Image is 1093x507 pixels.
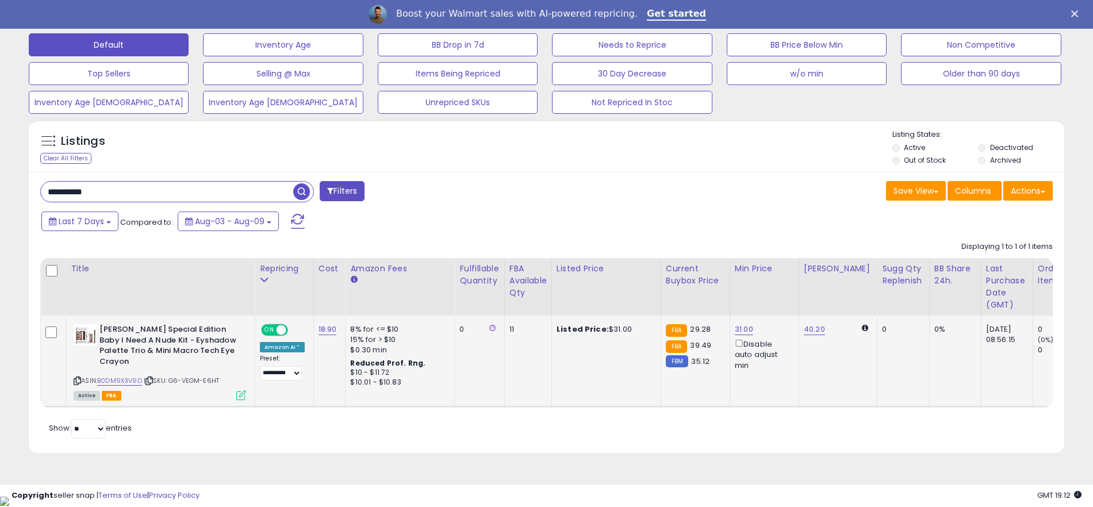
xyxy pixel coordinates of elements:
[102,391,121,401] span: FBA
[1038,324,1084,335] div: 0
[552,91,712,114] button: Not Repriced In Stoc
[986,263,1028,311] div: Last Purchase Date (GMT)
[350,345,446,355] div: $0.30 min
[203,62,363,85] button: Selling @ Max
[350,263,450,275] div: Amazon Fees
[882,263,925,287] div: Sugg Qty Replenish
[97,376,142,386] a: B0DM9X3V9D
[350,368,446,378] div: $10 - $11.72
[350,335,446,345] div: 15% for > $10
[509,263,547,299] div: FBA Available Qty
[986,324,1024,345] div: [DATE] 08:56:15
[727,62,887,85] button: w/o min
[203,91,363,114] button: Inventory Age [DEMOGRAPHIC_DATA]
[74,391,100,401] span: All listings currently available for purchase on Amazon
[378,62,538,85] button: Items Being Repriced
[11,490,53,501] strong: Copyright
[61,133,105,149] h5: Listings
[1038,335,1054,344] small: (0%)
[882,324,921,335] div: 0
[804,324,825,335] a: 40.20
[934,263,976,287] div: BB Share 24h.
[904,155,946,165] label: Out of Stock
[1003,181,1053,201] button: Actions
[29,62,189,85] button: Top Sellers
[804,263,872,275] div: [PERSON_NAME]
[557,324,609,335] b: Listed Price:
[203,33,363,56] button: Inventory Age
[901,62,1061,85] button: Older than 90 days
[350,324,446,335] div: 8% for <= $10
[735,263,794,275] div: Min Price
[396,8,638,20] div: Boost your Walmart sales with AI-powered repricing.
[98,490,147,501] a: Terms of Use
[948,181,1002,201] button: Columns
[262,325,277,335] span: ON
[990,143,1033,152] label: Deactivated
[557,263,656,275] div: Listed Price
[260,342,305,352] div: Amazon AI *
[735,324,753,335] a: 31.00
[74,324,97,345] img: 411cOMbhIUL._SL40_.jpg
[350,275,357,285] small: Amazon Fees.
[260,355,305,381] div: Preset:
[877,258,930,316] th: Please note that this number is a calculation based on your required days of coverage and your ve...
[144,376,219,385] span: | SKU: G6-VEGM-E6HT
[1037,490,1082,501] span: 2025-08-17 19:12 GMT
[961,241,1053,252] div: Displaying 1 to 1 of 1 items
[319,263,341,275] div: Cost
[71,263,250,275] div: Title
[727,33,887,56] button: BB Price Below Min
[666,263,725,287] div: Current Buybox Price
[49,422,132,433] span: Show: entries
[350,378,446,387] div: $10.01 - $10.83
[1038,263,1080,287] div: Ordered Items
[690,324,711,335] span: 29.28
[666,324,687,337] small: FBA
[735,337,790,371] div: Disable auto adjust min
[666,355,688,367] small: FBM
[901,33,1061,56] button: Non Competitive
[369,5,387,24] img: Profile image for Adrian
[904,143,925,152] label: Active
[378,91,538,114] button: Unrepriced SKUs
[1038,345,1084,355] div: 0
[690,340,711,351] span: 39.49
[557,324,652,335] div: $31.00
[29,33,189,56] button: Default
[120,217,173,228] span: Compared to:
[195,216,264,227] span: Aug-03 - Aug-09
[892,129,1064,140] p: Listing States:
[666,340,687,353] small: FBA
[99,324,239,370] b: [PERSON_NAME] Special Edition Baby I Need A Nude Kit - Eyshadow Palette Trio & Mini Macro Tech Ey...
[552,33,712,56] button: Needs to Reprice
[509,324,543,335] div: 11
[178,212,279,231] button: Aug-03 - Aug-09
[990,155,1021,165] label: Archived
[955,185,991,197] span: Columns
[59,216,104,227] span: Last 7 Days
[552,62,712,85] button: 30 Day Decrease
[260,263,309,275] div: Repricing
[691,356,710,367] span: 35.12
[41,212,118,231] button: Last 7 Days
[74,324,246,399] div: ASIN:
[886,181,946,201] button: Save View
[1071,10,1083,17] div: Close
[286,325,305,335] span: OFF
[320,181,365,201] button: Filters
[647,8,706,21] a: Get started
[934,324,972,335] div: 0%
[350,358,425,368] b: Reduced Prof. Rng.
[319,324,337,335] a: 18.90
[29,91,189,114] button: Inventory Age [DEMOGRAPHIC_DATA]
[40,153,91,164] div: Clear All Filters
[459,263,499,287] div: Fulfillable Quantity
[459,324,495,335] div: 0
[149,490,200,501] a: Privacy Policy
[378,33,538,56] button: BB Drop in 7d
[11,490,200,501] div: seller snap | |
